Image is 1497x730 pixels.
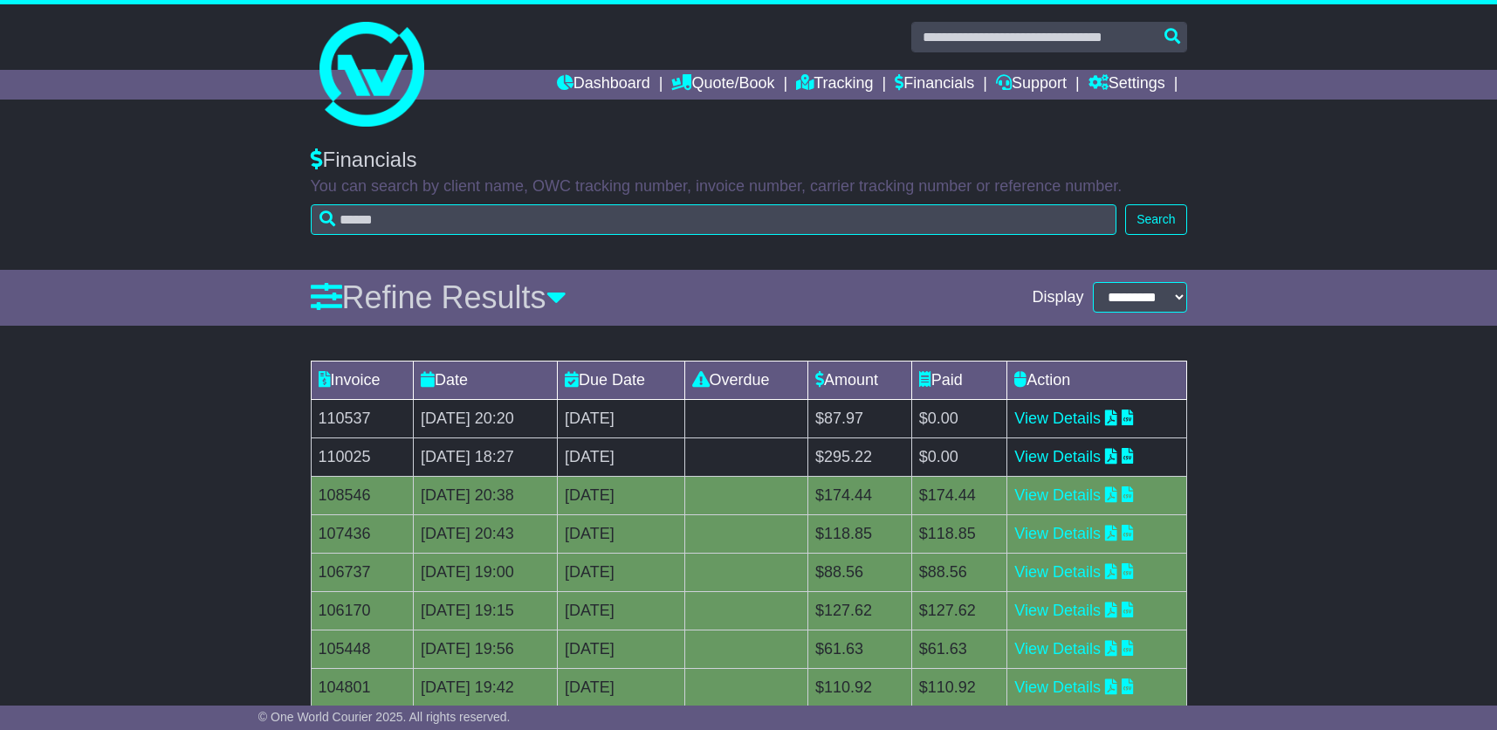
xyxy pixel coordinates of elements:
td: Overdue [684,361,807,399]
td: $174.44 [808,476,912,514]
td: $174.44 [911,476,1007,514]
td: [DATE] [558,514,684,553]
td: 110537 [311,399,413,437]
a: Refine Results [311,279,567,315]
a: View Details [1014,448,1101,465]
td: $127.62 [808,591,912,630]
a: Quote/Book [671,70,774,100]
a: Financials [895,70,974,100]
td: $0.00 [911,399,1007,437]
td: Paid [911,361,1007,399]
td: $0.00 [911,437,1007,476]
td: Amount [808,361,912,399]
td: $87.97 [808,399,912,437]
td: $295.22 [808,437,912,476]
td: [DATE] 20:38 [413,476,557,514]
td: 110025 [311,437,413,476]
td: $118.85 [911,514,1007,553]
a: Settings [1088,70,1165,100]
td: [DATE] [558,476,684,514]
a: View Details [1014,640,1101,658]
a: View Details [1014,563,1101,581]
td: 108546 [311,476,413,514]
td: [DATE] [558,553,684,591]
td: $61.63 [808,630,912,668]
td: [DATE] [558,399,684,437]
td: $110.92 [911,668,1007,706]
a: Dashboard [557,70,650,100]
td: $88.56 [808,553,912,591]
td: Invoice [311,361,413,399]
span: © One World Courier 2025. All rights reserved. [258,710,511,724]
td: 106170 [311,591,413,630]
td: [DATE] [558,591,684,630]
td: [DATE] 19:00 [413,553,557,591]
td: [DATE] 19:15 [413,591,557,630]
td: $88.56 [911,553,1007,591]
p: You can search by client name, OWC tracking number, invoice number, carrier tracking number or re... [311,177,1187,196]
td: $110.92 [808,668,912,706]
a: View Details [1014,602,1101,619]
a: View Details [1014,678,1101,696]
td: [DATE] 19:56 [413,630,557,668]
a: Tracking [796,70,873,100]
td: [DATE] 18:27 [413,437,557,476]
td: [DATE] [558,630,684,668]
a: Support [996,70,1067,100]
td: 106737 [311,553,413,591]
td: 104801 [311,668,413,706]
td: 107436 [311,514,413,553]
td: $61.63 [911,630,1007,668]
div: Financials [311,148,1187,173]
a: View Details [1014,486,1101,504]
td: [DATE] [558,668,684,706]
td: [DATE] 20:43 [413,514,557,553]
td: Due Date [558,361,684,399]
td: [DATE] [558,437,684,476]
td: [DATE] 19:42 [413,668,557,706]
td: 105448 [311,630,413,668]
td: $118.85 [808,514,912,553]
a: View Details [1014,525,1101,542]
a: View Details [1014,410,1101,427]
span: Display [1032,288,1083,307]
td: [DATE] 20:20 [413,399,557,437]
td: $127.62 [911,591,1007,630]
td: Action [1007,361,1186,399]
button: Search [1125,204,1186,235]
td: Date [413,361,557,399]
